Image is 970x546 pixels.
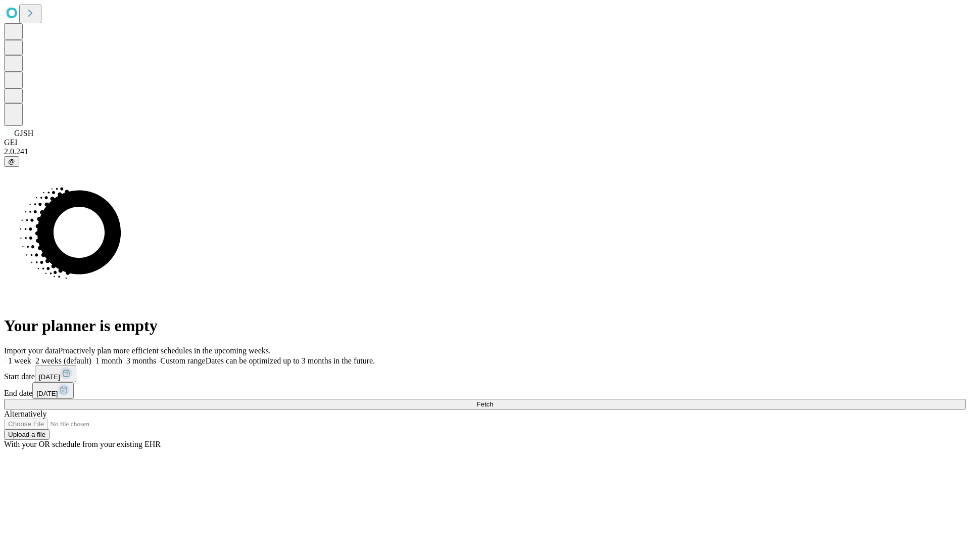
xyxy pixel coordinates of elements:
span: Alternatively [4,409,46,418]
span: 1 month [95,356,122,365]
span: [DATE] [36,390,58,397]
span: Dates can be optimized up to 3 months in the future. [206,356,375,365]
span: 2 weeks (default) [35,356,91,365]
button: Fetch [4,399,966,409]
span: Proactively plan more efficient schedules in the upcoming weeks. [59,346,271,355]
button: Upload a file [4,429,50,440]
span: With your OR schedule from your existing EHR [4,440,161,448]
button: [DATE] [32,382,74,399]
div: 2.0.241 [4,147,966,156]
button: [DATE] [35,366,76,382]
span: 1 week [8,356,31,365]
span: [DATE] [39,373,60,381]
span: @ [8,158,15,165]
div: Start date [4,366,966,382]
span: GJSH [14,129,33,138]
span: 3 months [126,356,156,365]
button: @ [4,156,19,167]
span: Fetch [476,400,493,408]
div: End date [4,382,966,399]
div: GEI [4,138,966,147]
span: Custom range [160,356,205,365]
h1: Your planner is empty [4,316,966,335]
span: Import your data [4,346,59,355]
